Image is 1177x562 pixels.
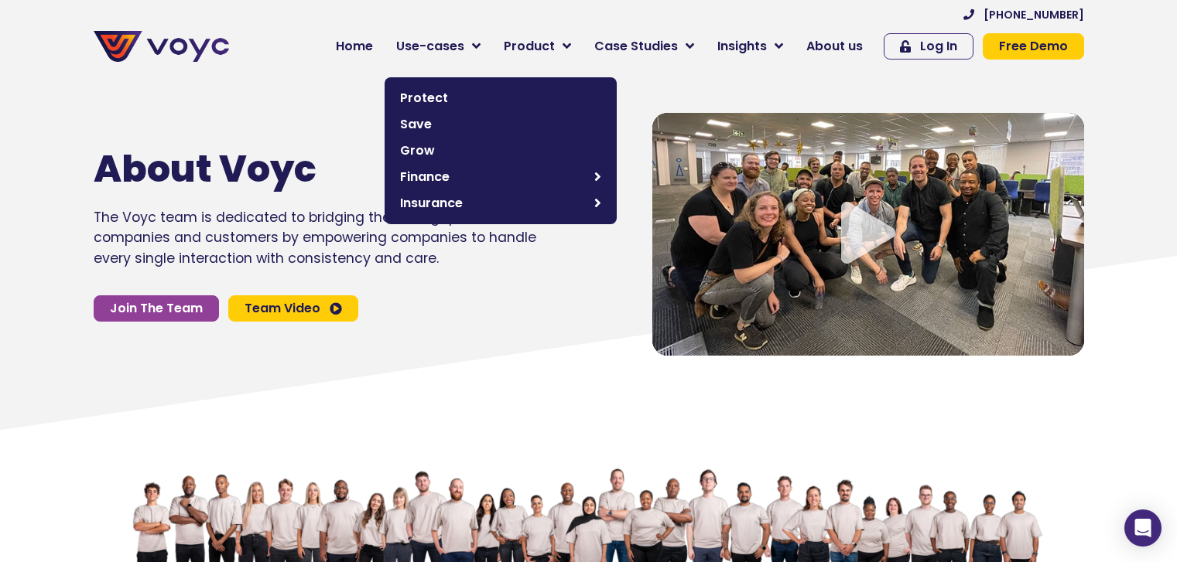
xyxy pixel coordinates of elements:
[806,37,863,56] span: About us
[999,40,1068,53] span: Free Demo
[94,207,536,268] p: The Voyc team is dedicated to bridging the trust gap between companies and customers by empowerin...
[385,31,492,62] a: Use-cases
[392,164,609,190] a: Finance
[795,31,874,62] a: About us
[110,302,203,315] span: Join The Team
[983,33,1084,60] a: Free Demo
[94,31,229,62] img: voyc-full-logo
[706,31,795,62] a: Insights
[583,31,706,62] a: Case Studies
[492,31,583,62] a: Product
[396,37,464,56] span: Use-cases
[336,37,373,56] span: Home
[392,111,609,138] a: Save
[324,31,385,62] a: Home
[920,40,957,53] span: Log In
[400,89,601,107] span: Protect
[1124,509,1162,547] div: Open Intercom Messenger
[392,190,609,216] a: Insurance
[228,295,358,322] a: Team Video
[984,9,1084,20] span: [PHONE_NUMBER]
[94,295,219,322] a: Join The Team
[400,168,587,186] span: Finance
[963,9,1084,20] a: [PHONE_NUMBER]
[400,141,601,160] span: Grow
[837,202,899,266] div: Video play button
[594,37,678,56] span: Case Studies
[504,37,555,56] span: Product
[400,194,587,213] span: Insurance
[400,115,601,134] span: Save
[884,33,973,60] a: Log In
[392,85,609,111] a: Protect
[392,138,609,164] a: Grow
[717,37,767,56] span: Insights
[245,302,320,315] span: Team Video
[94,147,490,192] h1: About Voyc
